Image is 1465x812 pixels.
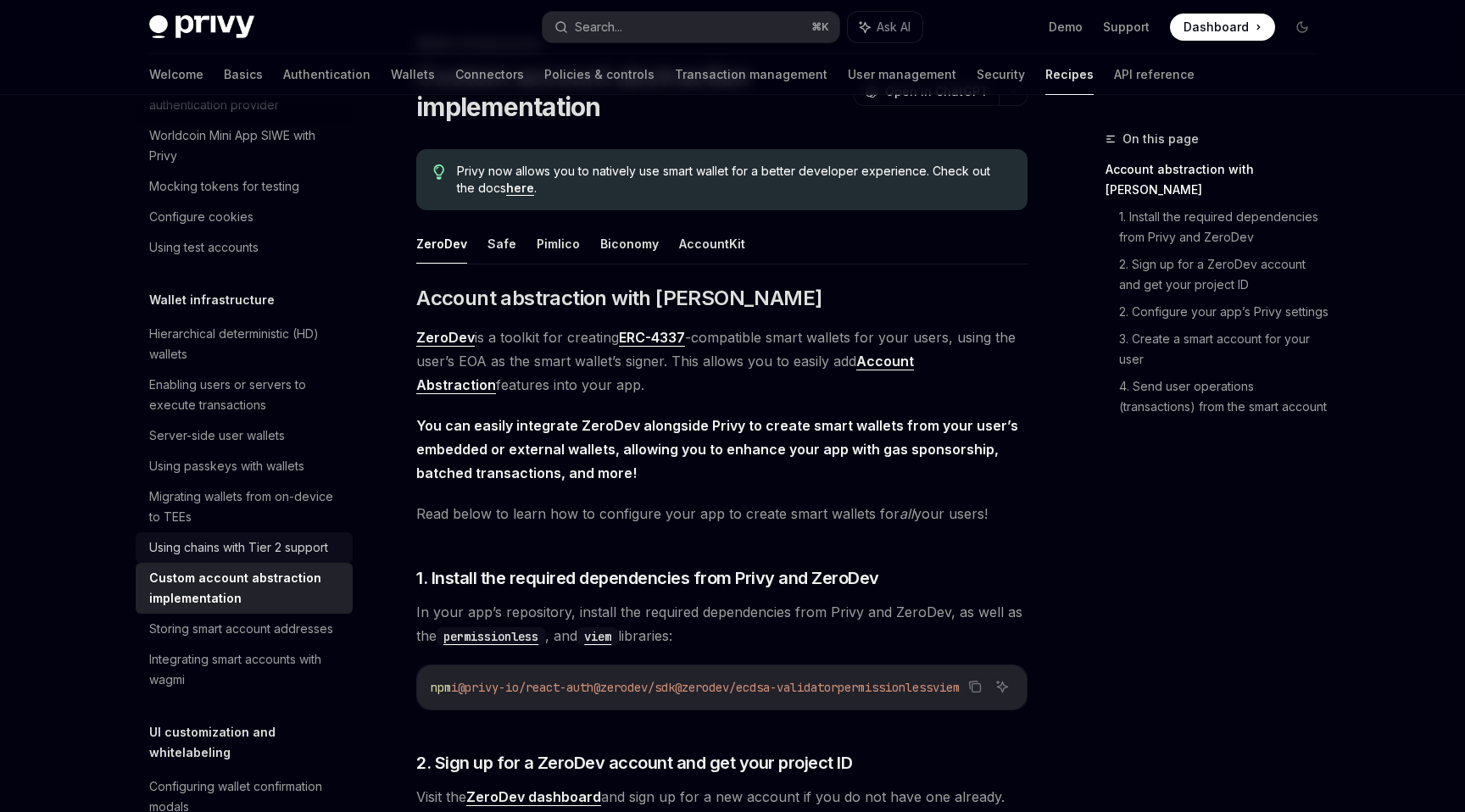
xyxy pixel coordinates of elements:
button: Biconomy [600,224,659,264]
div: Hierarchical deterministic (HD) wallets [149,324,343,364]
span: 1. Install the required dependencies from Privy and ZeroDev [416,566,879,590]
div: Using passkeys with wallets [149,456,304,476]
a: ZeroDev dashboard [466,788,601,806]
a: Migrating wallets from on-device to TEEs [136,481,353,532]
a: 1. Install the required dependencies from Privy and ZeroDev [1119,203,1329,251]
a: here [506,181,534,196]
span: Read below to learn how to configure your app to create smart wallets for your users! [416,502,1028,526]
div: Using chains with Tier 2 support [149,537,328,558]
a: 2. Sign up for a ZeroDev account and get your project ID [1119,251,1329,298]
span: Ask AI [877,19,911,36]
a: Account abstraction with [PERSON_NAME] [1106,156,1329,203]
a: Worldcoin Mini App SIWE with Privy [136,120,353,171]
span: @privy-io/react-auth [458,680,593,695]
a: Dashboard [1170,14,1275,41]
span: @zerodev/ecdsa-validator [675,680,838,695]
strong: ZeroDev dashboard [466,788,601,805]
a: 2. Configure your app’s Privy settings [1119,298,1329,325]
a: User management [848,54,956,95]
span: permissionless [838,680,933,695]
a: Policies & controls [544,54,655,95]
span: ⌘ K [811,20,829,34]
button: Copy the contents from the code block [964,676,986,698]
a: Integrating smart accounts with wagmi [136,644,353,695]
div: Configure cookies [149,207,253,227]
div: Integrating smart accounts with wagmi [149,649,343,690]
a: Authentication [283,54,370,95]
a: Hierarchical deterministic (HD) wallets [136,319,353,370]
h5: Wallet infrastructure [149,290,275,310]
button: Safe [487,224,516,264]
span: @zerodev/sdk [593,680,675,695]
a: Mocking tokens for testing [136,171,353,202]
a: 4. Send user operations (transactions) from the smart account [1119,373,1329,420]
span: viem [933,680,960,695]
a: Enabling users or servers to execute transactions [136,370,353,420]
button: Ask AI [848,12,922,42]
button: Search...⌘K [543,12,839,42]
a: Recipes [1045,54,1094,95]
a: Basics [224,54,263,95]
button: Pimlico [537,224,580,264]
h5: UI customization and whitelabeling [149,722,353,763]
a: Connectors [455,54,524,95]
a: Using chains with Tier 2 support [136,532,353,563]
button: AccountKit [679,224,745,264]
a: Security [977,54,1025,95]
a: Transaction management [675,54,827,95]
span: Privy now allows you to natively use smart wallet for a better developer experience. Check out th... [457,163,1011,197]
a: Configure cookies [136,202,353,232]
strong: You can easily integrate ZeroDev alongside Privy to create smart wallets from your user’s embedde... [416,417,1018,481]
span: On this page [1122,129,1199,149]
span: Account abstraction with [PERSON_NAME] [416,285,822,312]
a: Demo [1049,19,1083,36]
a: Using test accounts [136,232,353,263]
div: Server-side user wallets [149,425,285,446]
svg: Tip [433,164,445,180]
a: API reference [1114,54,1195,95]
a: Wallets [391,54,435,95]
a: Storing smart account addresses [136,614,353,644]
span: 2. Sign up for a ZeroDev account and get your project ID [416,751,852,775]
a: Custom account abstraction implementation [136,563,353,614]
a: Using passkeys with wallets [136,451,353,481]
span: In your app’s repository, install the required dependencies from Privy and ZeroDev, as well as th... [416,600,1028,648]
div: Custom account abstraction implementation [149,568,343,609]
a: Server-side user wallets [136,420,353,451]
a: 3. Create a smart account for your user [1119,325,1329,373]
button: ZeroDev [416,224,467,264]
a: Welcome [149,54,203,95]
code: permissionless [437,627,545,646]
div: Storing smart account addresses [149,619,333,639]
span: i [451,680,458,695]
a: ERC-4337 [619,329,685,347]
em: all [900,505,914,522]
span: npm [431,680,451,695]
div: Enabling users or servers to execute transactions [149,375,343,415]
img: dark logo [149,15,254,39]
a: ZeroDev [416,329,475,347]
a: viem [577,627,618,644]
button: Ask AI [991,676,1013,698]
div: Worldcoin Mini App SIWE with Privy [149,125,343,166]
div: Migrating wallets from on-device to TEEs [149,487,343,527]
span: Dashboard [1184,19,1249,36]
button: Toggle dark mode [1289,14,1316,41]
a: Support [1103,19,1150,36]
a: permissionless [437,627,545,644]
div: Search... [575,17,622,37]
div: Mocking tokens for testing [149,176,299,197]
span: is a toolkit for creating -compatible smart wallets for your users, using the user’s EOA as the s... [416,325,1028,397]
code: viem [577,627,618,646]
div: Using test accounts [149,237,259,258]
